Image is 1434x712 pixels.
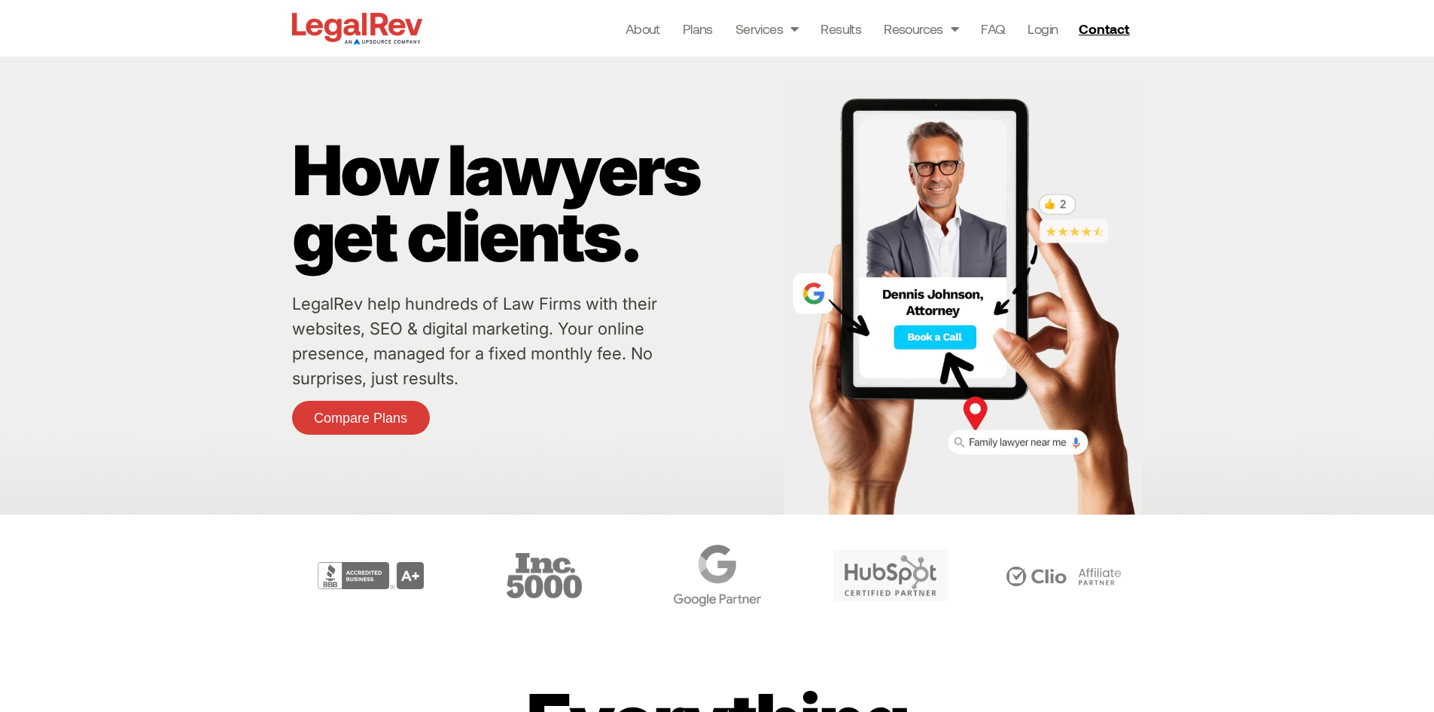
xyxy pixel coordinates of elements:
div: 2 / 6 [288,537,454,614]
div: Carousel [288,537,1146,614]
div: 6 / 6 [981,537,1146,614]
a: Plans [683,18,713,39]
a: Login [1028,18,1058,39]
nav: Menu [626,18,1058,39]
div: 3 / 6 [461,537,627,614]
span: Contact [1079,22,1129,35]
a: Results [821,18,861,39]
a: About [626,18,660,39]
div: 4 / 6 [635,537,800,614]
a: Contact [1073,17,1139,41]
span: Compare Plans [314,411,407,425]
p: How lawyers get clients. [292,137,777,270]
div: 5 / 6 [808,537,973,614]
a: Services [735,18,799,39]
a: LegalRev help hundreds of Law Firms with their websites, SEO & digital marketing. Your online pre... [292,294,657,388]
a: FAQ [981,18,1005,39]
a: Resources [884,18,958,39]
a: Compare Plans [292,401,430,435]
